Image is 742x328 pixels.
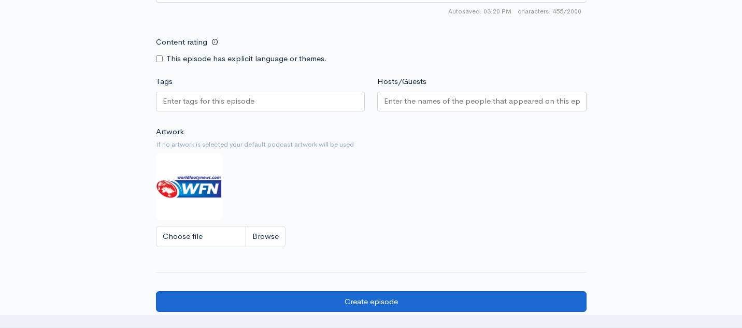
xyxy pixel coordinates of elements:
[166,53,327,65] label: This episode has explicit language or themes.
[156,32,207,53] label: Content rating
[163,95,256,107] input: Enter tags for this episode
[377,76,426,88] label: Hosts/Guests
[518,7,581,16] span: 455/2000
[448,7,511,16] span: Autosaved: 03:20 PM
[384,95,580,107] input: Enter the names of the people that appeared on this episode
[156,139,587,150] small: If no artwork is selected your default podcast artwork will be used
[156,126,184,138] label: Artwork
[156,76,173,88] label: Tags
[156,291,587,312] input: Create episode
